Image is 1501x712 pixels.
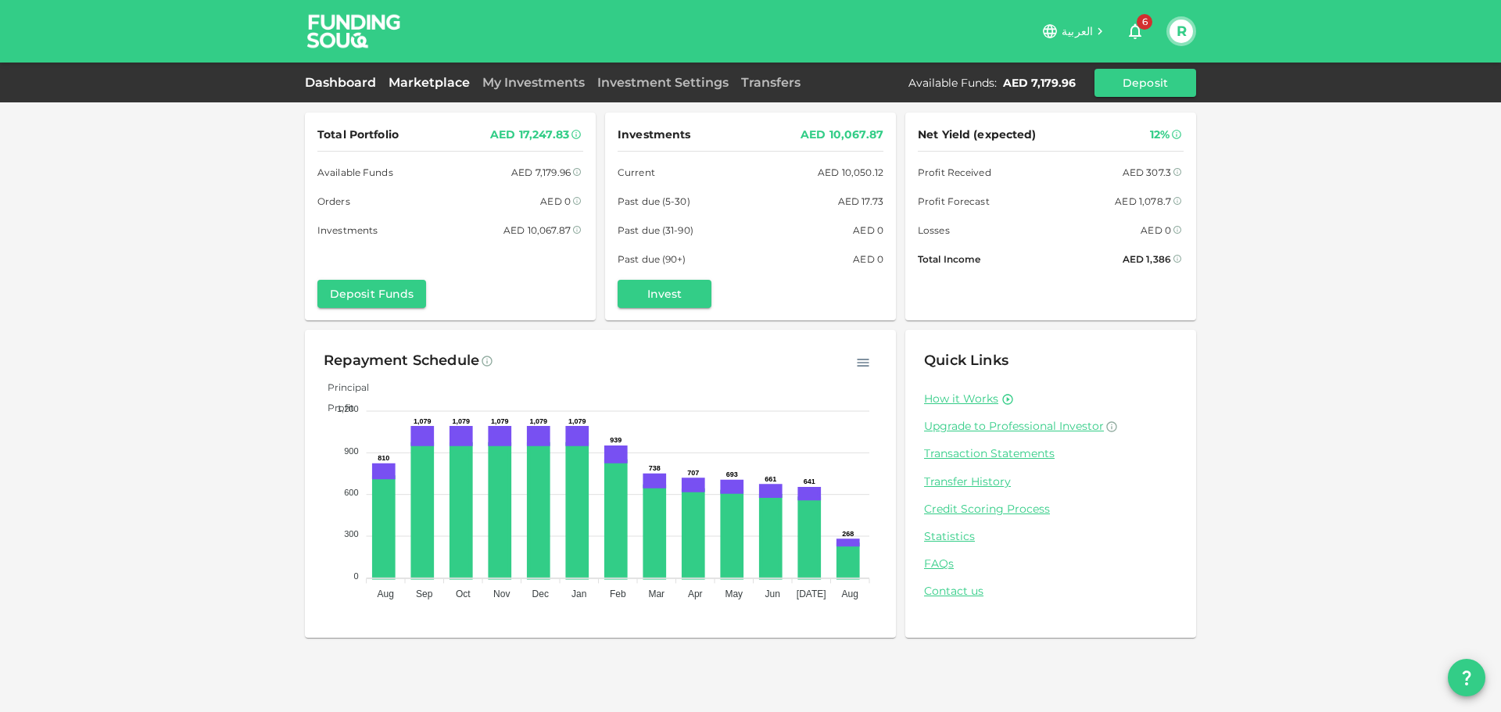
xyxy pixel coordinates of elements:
[688,589,703,599] tspan: Apr
[924,352,1008,369] span: Quick Links
[1150,125,1170,145] div: 12%
[853,251,883,267] div: AED 0
[511,164,571,181] div: AED 7,179.96
[618,222,693,238] span: Past due (31-90)
[317,193,350,209] span: Orders
[1119,16,1151,47] button: 6
[1137,14,1152,30] span: 6
[1094,69,1196,97] button: Deposit
[324,349,479,374] div: Repayment Schedule
[1115,193,1171,209] div: AED 1,078.7
[378,589,394,599] tspan: Aug
[337,404,359,413] tspan: 1,200
[908,75,997,91] div: Available Funds :
[918,164,991,181] span: Profit Received
[610,589,626,599] tspan: Feb
[618,193,690,209] span: Past due (5-30)
[571,589,586,599] tspan: Jan
[1003,75,1076,91] div: AED 7,179.96
[918,222,950,238] span: Losses
[725,589,743,599] tspan: May
[317,222,378,238] span: Investments
[924,419,1177,434] a: Upgrade to Professional Investor
[918,193,990,209] span: Profit Forecast
[503,222,571,238] div: AED 10,067.87
[316,402,354,413] span: Profit
[918,251,980,267] span: Total Income
[924,474,1177,489] a: Transfer History
[1123,164,1171,181] div: AED 307.3
[591,75,735,90] a: Investment Settings
[1062,24,1093,38] span: العربية
[918,125,1037,145] span: Net Yield (expected)
[344,446,358,456] tspan: 900
[618,164,655,181] span: Current
[618,125,690,145] span: Investments
[476,75,591,90] a: My Investments
[540,193,571,209] div: AED 0
[735,75,807,90] a: Transfers
[456,589,471,599] tspan: Oct
[618,280,711,308] button: Invest
[801,125,883,145] div: AED 10,067.87
[924,584,1177,599] a: Contact us
[1448,659,1485,696] button: question
[344,488,358,497] tspan: 600
[1123,251,1171,267] div: AED 1,386
[618,251,686,267] span: Past due (90+)
[842,589,858,599] tspan: Aug
[924,556,1177,571] a: FAQs
[317,280,426,308] button: Deposit Funds
[353,571,358,581] tspan: 0
[490,125,569,145] div: AED 17,247.83
[818,164,883,181] div: AED 10,050.12
[797,589,826,599] tspan: [DATE]
[344,529,358,538] tspan: 300
[1141,222,1171,238] div: AED 0
[924,446,1177,461] a: Transaction Statements
[305,75,382,90] a: Dashboard
[317,125,399,145] span: Total Portfolio
[924,502,1177,517] a: Credit Scoring Process
[924,392,998,406] a: How it Works
[382,75,476,90] a: Marketplace
[1170,20,1193,43] button: R
[924,529,1177,544] a: Statistics
[838,193,883,209] div: AED 17.73
[765,589,780,599] tspan: Jun
[317,164,393,181] span: Available Funds
[532,589,549,599] tspan: Dec
[316,381,369,393] span: Principal
[853,222,883,238] div: AED 0
[924,419,1104,433] span: Upgrade to Professional Investor
[493,589,510,599] tspan: Nov
[416,589,433,599] tspan: Sep
[648,589,665,599] tspan: Mar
